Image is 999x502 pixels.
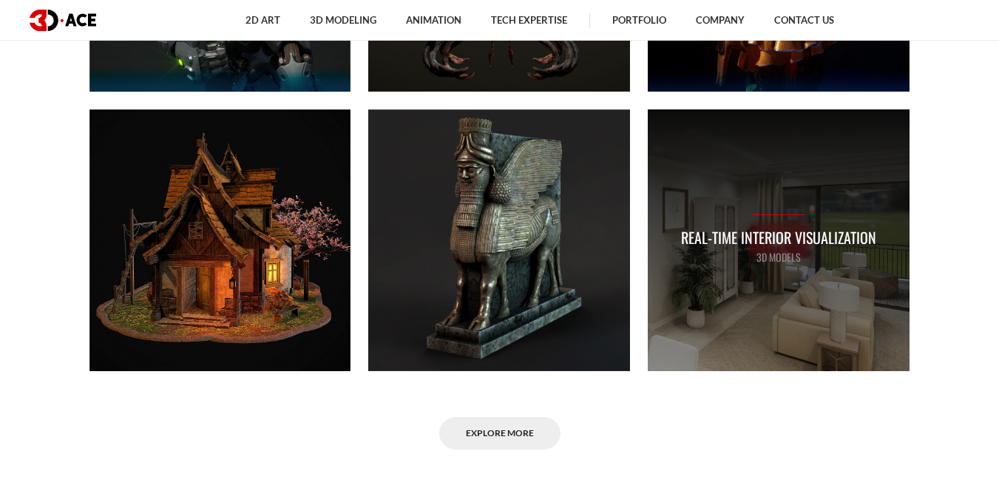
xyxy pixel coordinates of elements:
p: 3D MODELS [681,249,876,265]
img: logo dark [30,10,96,31]
a: Lamassu lion statue [359,101,639,380]
a: Lodge [81,101,360,380]
p: Real-time Interior Visualization [681,226,876,249]
a: Explore More [439,417,561,450]
a: Real-time Interior Visualization Real-time Interior Visualization Real-time Interior Visualizatio... [639,101,918,380]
